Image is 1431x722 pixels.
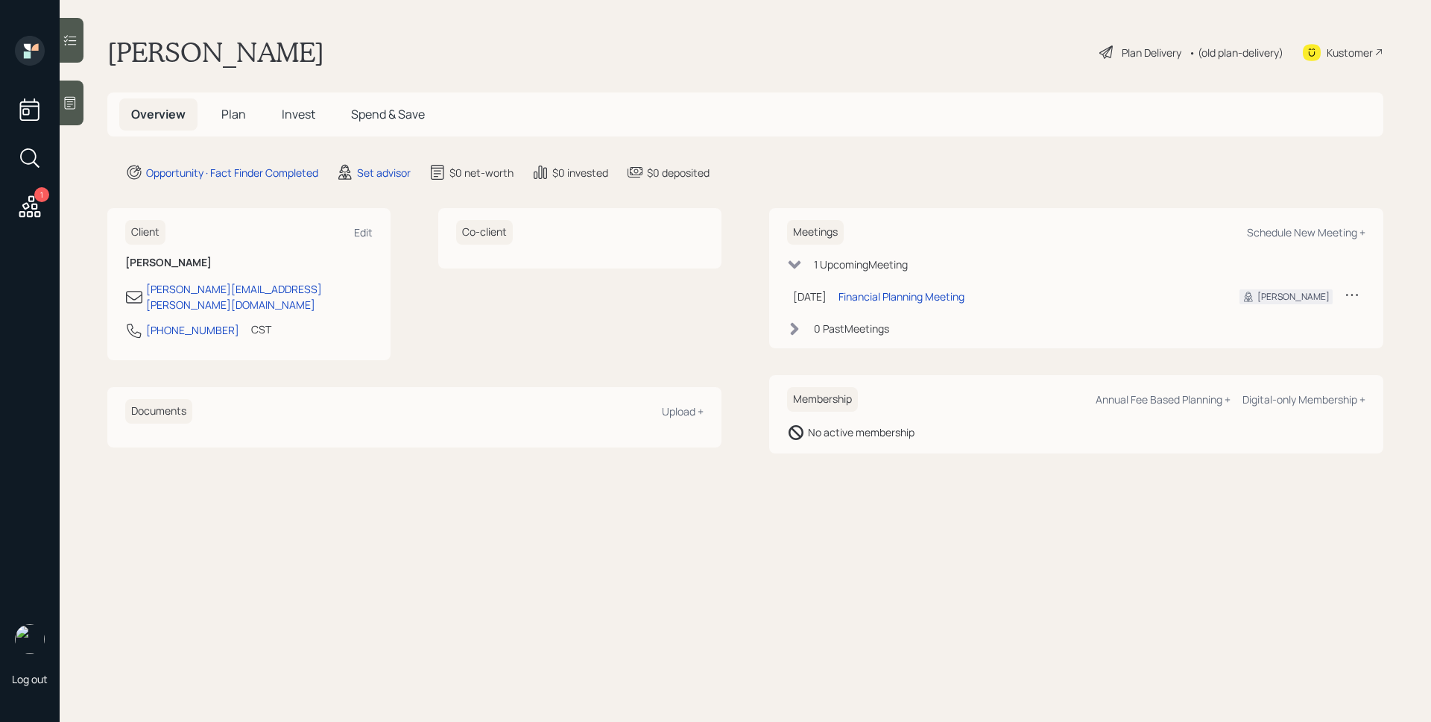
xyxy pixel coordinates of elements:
[1189,45,1283,60] div: • (old plan-delivery)
[814,257,908,272] div: 1 Upcoming Meeting
[125,257,373,269] h6: [PERSON_NAME]
[351,106,425,122] span: Spend & Save
[647,165,710,180] div: $0 deposited
[1327,45,1373,60] div: Kustomer
[1242,392,1365,406] div: Digital-only Membership +
[787,220,844,245] h6: Meetings
[814,321,889,336] div: 0 Past Meeting s
[552,165,608,180] div: $0 invested
[808,424,914,440] div: No active membership
[793,289,827,304] div: [DATE]
[456,220,513,245] h6: Co-client
[146,281,373,313] div: [PERSON_NAME][EMAIL_ADDRESS][PERSON_NAME][DOMAIN_NAME]
[107,36,324,69] h1: [PERSON_NAME]
[787,387,858,412] h6: Membership
[221,106,246,122] span: Plan
[131,106,186,122] span: Overview
[282,106,315,122] span: Invest
[12,672,48,686] div: Log out
[662,404,704,418] div: Upload +
[34,187,49,202] div: 1
[125,220,165,245] h6: Client
[1122,45,1181,60] div: Plan Delivery
[146,165,318,180] div: Opportunity · Fact Finder Completed
[251,321,271,337] div: CST
[838,289,964,304] div: Financial Planning Meeting
[357,165,411,180] div: Set advisor
[146,322,239,338] div: [PHONE_NUMBER]
[1247,225,1365,239] div: Schedule New Meeting +
[125,399,192,424] h6: Documents
[449,165,514,180] div: $0 net-worth
[354,225,373,239] div: Edit
[15,624,45,654] img: james-distasi-headshot.png
[1096,392,1231,406] div: Annual Fee Based Planning +
[1257,290,1330,304] div: [PERSON_NAME]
